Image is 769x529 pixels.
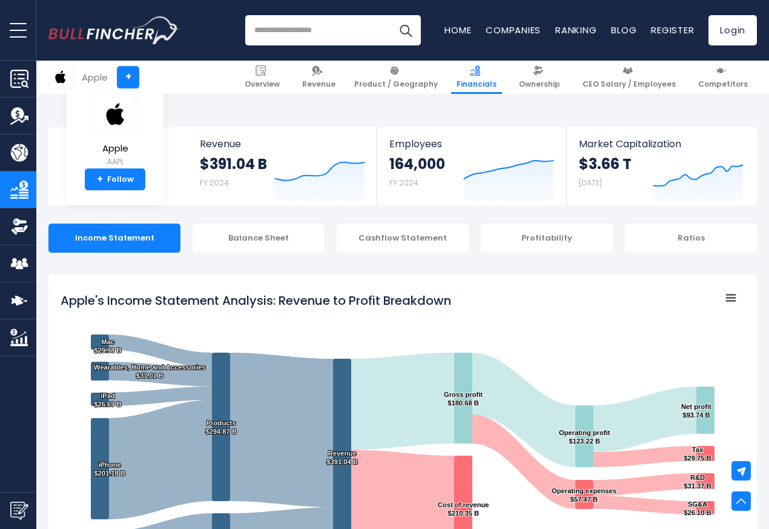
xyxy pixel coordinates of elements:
[651,24,694,36] a: Register
[239,61,285,94] a: Overview
[693,61,753,94] a: Competitors
[48,16,179,44] a: Go to homepage
[302,79,335,89] span: Revenue
[205,419,237,435] text: Products $294.87 B
[94,392,121,408] text: iPad $26.69 B
[389,178,418,188] small: FY 2024
[567,127,756,205] a: Market Capitalization $3.66 T [DATE]
[193,224,325,253] div: Balance Sheet
[200,155,267,173] strong: $391.04 B
[519,79,560,89] span: Ownership
[444,24,471,36] a: Home
[200,138,365,150] span: Revenue
[579,155,632,173] strong: $3.66 T
[559,429,610,445] text: Operating profit $123.22 B
[698,79,748,89] span: Competitors
[97,174,103,185] strong: +
[85,168,145,190] a: +Follow
[94,144,136,154] span: Apple
[61,292,451,309] tspan: Apple's Income Statement Analysis: Revenue to Profit Breakdown
[49,65,72,88] img: AAPL logo
[611,24,636,36] a: Blog
[48,16,179,44] img: Bullfincher logo
[579,178,602,188] small: [DATE]
[389,138,553,150] span: Employees
[297,61,341,94] a: Revenue
[444,391,483,407] text: Gross profit $180.68 B
[681,403,711,419] text: Net profit $93.74 B
[200,178,229,188] small: FY 2024
[82,70,108,84] div: Apple
[48,224,180,253] div: Income Statement
[577,61,681,94] a: CEO Salary / Employees
[94,364,206,379] text: Wearables, Home and Accessories $37.01 B
[555,24,596,36] a: Ranking
[451,61,502,94] a: Financials
[354,79,438,89] span: Product / Geography
[188,127,377,205] a: Revenue $391.04 B FY 2024
[684,501,711,516] text: SG&A $26.10 B
[708,15,757,45] a: Login
[94,338,121,354] text: Mac $29.98 B
[245,79,280,89] span: Overview
[481,224,613,253] div: Profitability
[684,446,711,462] text: Tax $29.75 B
[583,79,676,89] span: CEO Salary / Employees
[117,66,139,88] a: +
[552,487,616,503] text: Operating expenses $57.47 B
[337,224,469,253] div: Cashflow Statement
[389,155,445,173] strong: 164,000
[391,15,421,45] button: Search
[94,461,125,477] text: iPhone $201.18 B
[93,93,137,169] a: Apple AAPL
[377,127,566,205] a: Employees 164,000 FY 2024
[326,450,358,465] text: Revenue $391.04 B
[349,61,443,94] a: Product / Geography
[579,138,744,150] span: Market Capitalization
[684,474,711,490] text: R&D $31.37 B
[10,218,28,236] img: Ownership
[94,94,136,135] img: AAPL logo
[438,501,489,517] text: Cost of revenue $210.35 B
[625,224,757,253] div: Ratios
[94,156,136,167] small: AAPL
[457,79,497,89] span: Financials
[513,61,566,94] a: Ownership
[486,24,541,36] a: Companies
